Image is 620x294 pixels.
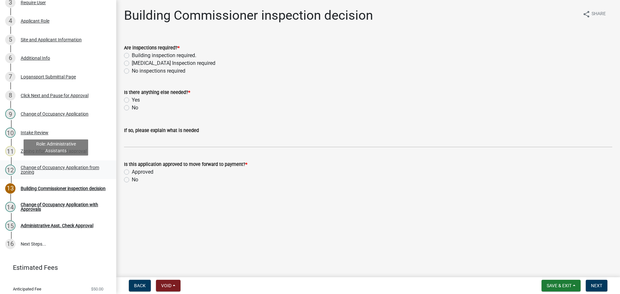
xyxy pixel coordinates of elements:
div: 15 [5,220,15,231]
label: Is this application approved to move forward to payment? [124,162,247,167]
div: Administrative Asst. Check Approval [21,223,93,228]
label: Yes [132,96,140,104]
span: Share [592,10,606,18]
div: 4 [5,16,15,26]
div: 13 [5,183,15,194]
div: 14 [5,202,15,212]
div: Intake Review [21,130,48,135]
div: Click Next and Pause for Approval [21,93,88,98]
label: [MEDICAL_DATA] Inspection required [132,59,215,67]
div: Applicant Role [21,19,49,23]
label: Approved [132,168,153,176]
span: $50.00 [91,287,103,291]
div: 5 [5,35,15,45]
label: No [132,104,138,112]
span: Anticipated Fee [13,287,41,291]
div: 9 [5,109,15,119]
label: Is there anything else needed? [124,90,190,95]
div: Logansport Submittal Page [21,75,76,79]
a: Estimated Fees [5,261,106,274]
span: Next [591,283,602,288]
div: 8 [5,90,15,101]
div: Change of Occupancy Application with Approvals [21,202,106,211]
div: 7 [5,72,15,82]
div: Change of Occupancy Application from zoning [21,165,106,174]
button: Back [129,280,151,291]
h1: Building Commissioner inspection decision [124,8,373,23]
label: No [132,176,138,184]
span: Back [134,283,146,288]
div: 11 [5,146,15,156]
div: 16 [5,239,15,249]
div: Site and Applicant Information [21,37,82,42]
button: Save & Exit [542,280,581,291]
div: Change of Occupancy Application [21,112,88,116]
span: Void [161,283,171,288]
button: shareShare [577,8,611,20]
div: 12 [5,165,15,175]
div: Zoning information and approval [21,149,87,153]
label: No inspections required [132,67,185,75]
div: 10 [5,127,15,138]
div: 6 [5,53,15,63]
button: Void [156,280,181,291]
span: Save & Exit [547,283,572,288]
div: Require User [21,0,46,5]
label: Are inspections required? [124,46,180,50]
button: Next [586,280,607,291]
div: Role: Administrative Assistants [24,139,88,156]
div: Building Commissioner inspection decision [21,186,106,191]
i: share [583,10,590,18]
label: If so, please explain what is needed [124,128,199,133]
div: Additional Info [21,56,50,60]
label: Building inspection required. [132,52,196,59]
